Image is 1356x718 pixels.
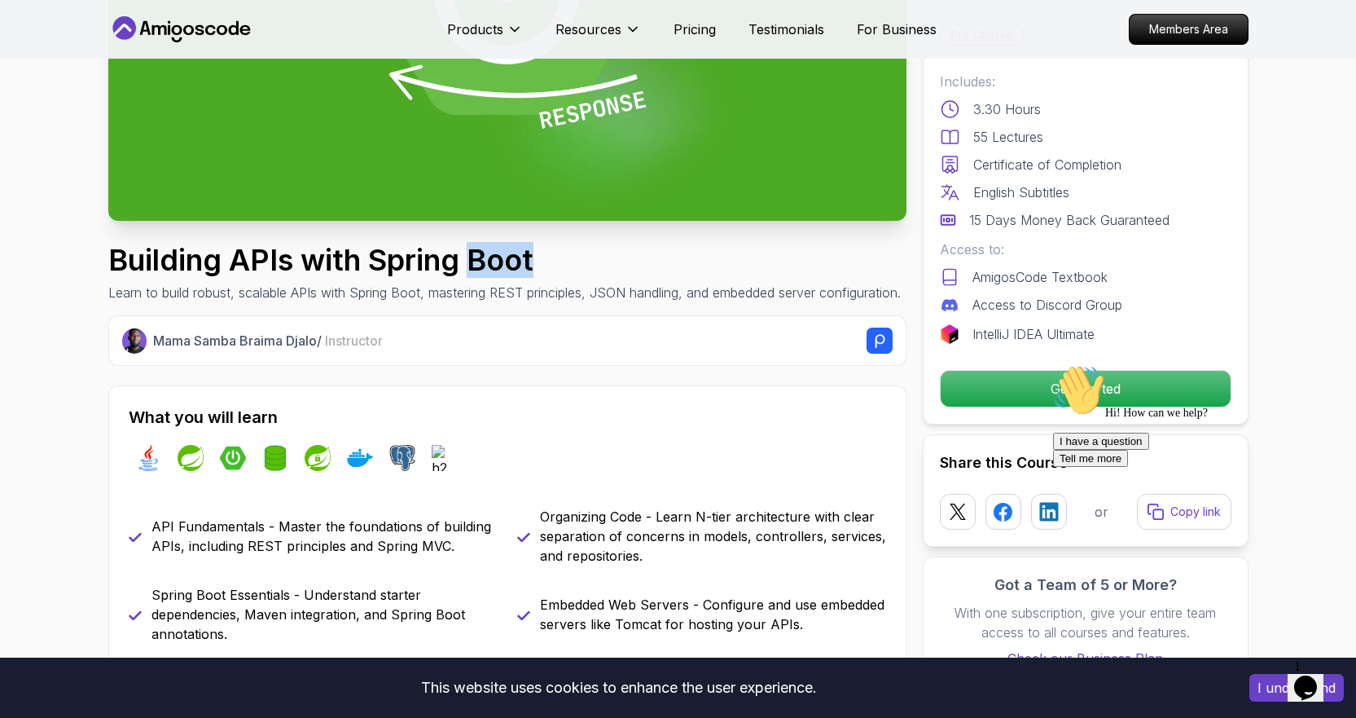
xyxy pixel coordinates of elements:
a: Pricing [674,20,716,39]
p: Members Area [1130,15,1248,44]
p: IntelliJ IDEA Ultimate [972,324,1095,344]
p: 3.30 Hours [973,99,1041,119]
img: Nelson Djalo [122,328,147,354]
p: Organizing Code - Learn N-tier architecture with clear separation of concerns in models, controll... [540,507,886,566]
button: I have a question [7,75,103,92]
span: Hi! How can we help? [7,49,161,61]
button: Get Started [940,370,1231,407]
p: AmigosCode Textbook [972,267,1108,287]
iframe: chat widget [1047,358,1340,645]
img: java logo [135,445,161,471]
span: Instructor [325,333,383,349]
p: 55 Lectures [973,127,1043,147]
p: API Fundamentals - Master the foundations of building APIs, including REST principles and Spring ... [151,517,498,556]
div: 👋Hi! How can we help?I have a questionTell me more [7,7,300,109]
button: Products [447,20,523,52]
img: jetbrains logo [940,324,959,344]
img: postgres logo [389,445,415,471]
p: Certificate of Completion [973,155,1121,174]
img: spring-security logo [305,445,331,471]
img: spring-boot logo [220,445,246,471]
p: 15 Days Money Back Guaranteed [969,210,1169,230]
p: Mama Samba Braima Djalo / [153,331,383,350]
p: Products [447,20,503,39]
h2: Share this Course [940,452,1231,474]
button: Accept cookies [1249,674,1344,702]
div: This website uses cookies to enhance the user experience. [12,670,1225,706]
p: Learn to build robust, scalable APIs with Spring Boot, mastering REST principles, JSON handling, ... [108,283,901,302]
p: With one subscription, give your entire team access to all courses and features. [940,603,1231,642]
button: Resources [555,20,641,52]
p: Access to Discord Group [972,295,1122,315]
h1: Building APIs with Spring Boot [108,244,901,276]
iframe: chat widget [1288,653,1340,702]
img: h2 logo [432,445,458,471]
a: Testimonials [748,20,824,39]
p: Embedded Web Servers - Configure and use embedded servers like Tomcat for hosting your APIs. [540,595,886,634]
button: Tell me more [7,92,81,109]
a: For Business [857,20,937,39]
img: spring logo [178,445,204,471]
img: docker logo [347,445,373,471]
a: Check our Business Plan [940,649,1231,668]
p: Includes: [940,72,1231,91]
h2: What you will learn [129,406,886,429]
p: English Subtitles [973,183,1069,202]
p: Resources [555,20,621,39]
img: :wave: [7,7,59,59]
p: Access to: [940,240,1231,259]
h3: Got a Team of 5 or More? [940,574,1231,597]
p: Get Started [941,371,1231,407]
p: Spring Boot Essentials - Understand starter dependencies, Maven integration, and Spring Boot anno... [151,585,498,644]
a: Members Area [1129,14,1248,45]
img: spring-data-jpa logo [262,445,288,471]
